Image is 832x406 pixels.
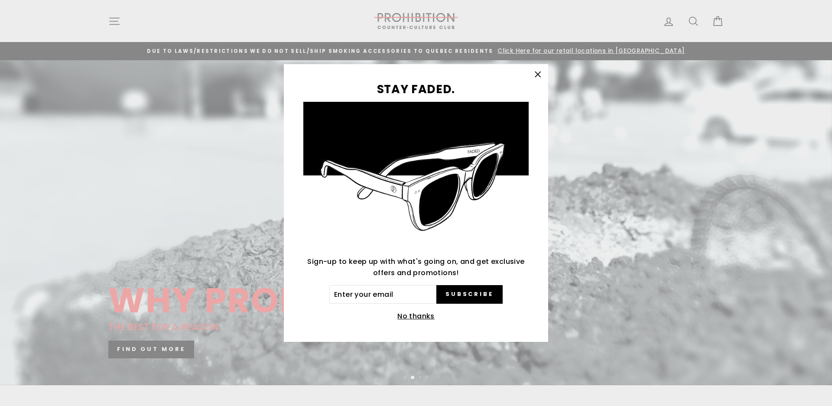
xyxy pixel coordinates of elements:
button: No thanks [395,310,437,322]
span: Subscribe [445,290,494,298]
h3: STAY FADED. [303,84,529,95]
button: Subscribe [436,285,503,304]
input: Enter your email [329,285,436,304]
p: Sign-up to keep up with what's going on, and get exclusive offers and promotions! [303,256,529,278]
